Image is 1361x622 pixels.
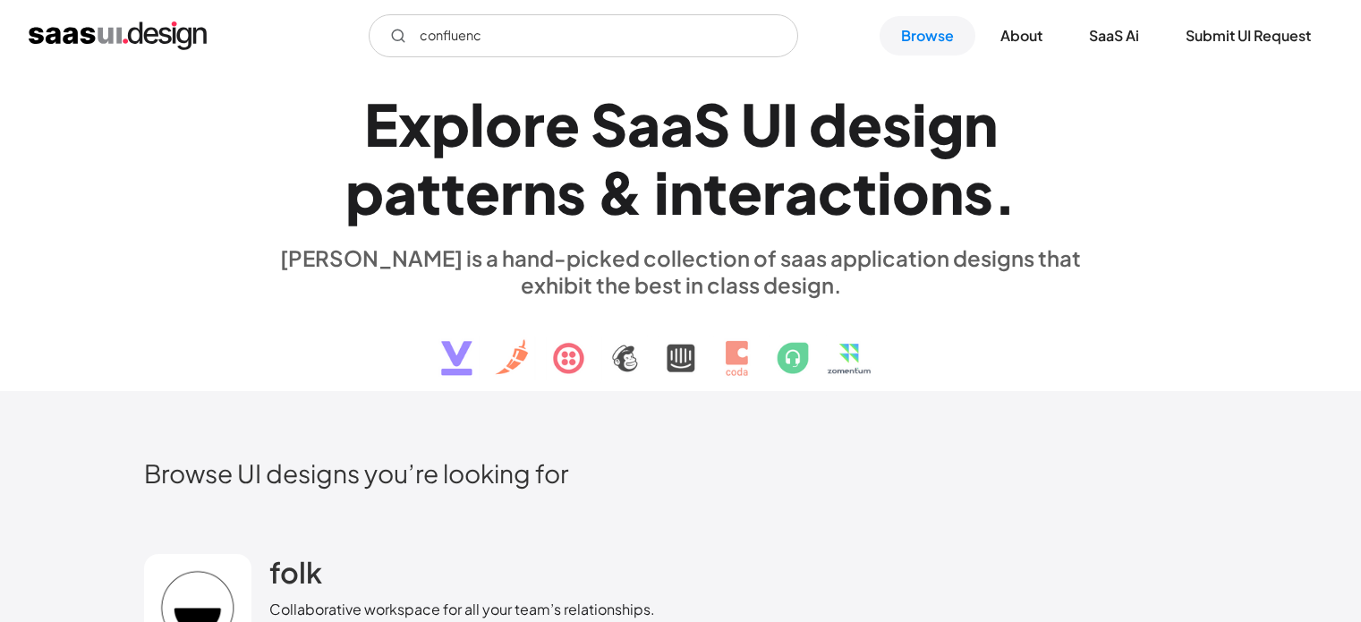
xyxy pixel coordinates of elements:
[417,158,441,226] div: t
[741,89,782,158] div: U
[853,158,877,226] div: t
[727,158,762,226] div: e
[964,158,993,226] div: s
[398,89,431,158] div: x
[485,89,523,158] div: o
[882,89,912,158] div: s
[345,158,384,226] div: p
[269,89,1093,227] h1: Explore SaaS UI design patterns & interactions.
[818,158,853,226] div: c
[269,554,322,599] a: folk
[964,89,998,158] div: n
[269,599,655,620] div: Collaborative workspace for all your team’s relationships.
[465,158,500,226] div: e
[892,158,930,226] div: o
[523,89,545,158] div: r
[703,158,727,226] div: t
[144,457,1218,489] h2: Browse UI designs you’re looking for
[369,14,798,57] input: Search UI designs you're looking for...
[979,16,1064,55] a: About
[269,244,1093,298] div: [PERSON_NAME] is a hand-picked collection of saas application designs that exhibit the best in cl...
[782,89,798,158] div: I
[545,89,580,158] div: e
[660,89,693,158] div: a
[384,158,417,226] div: a
[912,89,927,158] div: i
[669,158,703,226] div: n
[809,89,847,158] div: d
[557,158,586,226] div: s
[627,89,660,158] div: a
[441,158,465,226] div: t
[500,158,523,226] div: r
[29,21,207,50] a: home
[1068,16,1161,55] a: SaaS Ai
[693,89,730,158] div: S
[927,89,964,158] div: g
[470,89,485,158] div: l
[410,298,952,391] img: text, icon, saas logo
[785,158,818,226] div: a
[364,89,398,158] div: E
[762,158,785,226] div: r
[431,89,470,158] div: p
[993,158,1016,226] div: .
[877,158,892,226] div: i
[369,14,798,57] form: Email Form
[269,554,322,590] h2: folk
[591,89,627,158] div: S
[523,158,557,226] div: n
[930,158,964,226] div: n
[1164,16,1332,55] a: Submit UI Request
[597,158,643,226] div: &
[880,16,975,55] a: Browse
[654,158,669,226] div: i
[847,89,882,158] div: e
